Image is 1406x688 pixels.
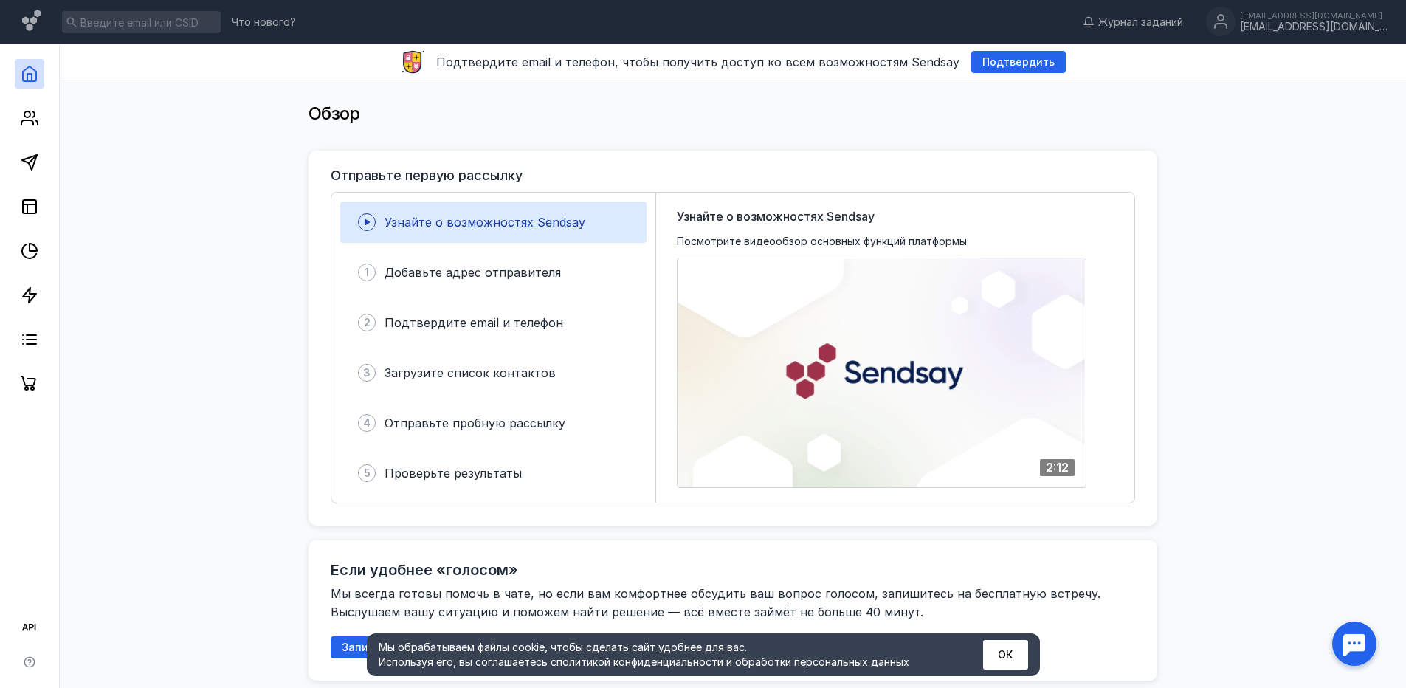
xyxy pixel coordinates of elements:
span: Добавьте адрес отправителя [385,265,561,280]
span: Записаться на онлайн-встречу [342,641,512,654]
div: 2:12 [1040,459,1075,476]
span: Загрузите список контактов [385,365,556,380]
button: Подтвердить [971,51,1066,73]
span: Мы всегда готовы помочь в чате, но если вам комфортнее обсудить ваш вопрос голосом, запишитесь на... [331,586,1104,619]
span: 2 [364,315,371,330]
span: 5 [364,466,371,481]
button: ОК [983,640,1028,670]
h3: Отправьте первую рассылку [331,168,523,183]
a: Записаться на онлайн-встречу [331,641,523,653]
span: 4 [363,416,371,430]
h2: Если удобнее «голосом» [331,561,518,579]
a: Что нового? [224,17,303,27]
div: Мы обрабатываем файлы cookie, чтобы сделать сайт удобнее для вас. Используя его, вы соглашаетесь c [379,640,947,670]
a: политикой конфиденциальности и обработки персональных данных [556,656,909,668]
span: Журнал заданий [1098,15,1183,30]
button: Записаться на онлайн-встречу [331,636,523,658]
span: Узнайте о возможностях Sendsay [385,215,585,230]
a: Журнал заданий [1075,15,1190,30]
span: 1 [365,265,369,280]
span: Обзор [309,103,360,124]
input: Введите email или CSID [62,11,221,33]
div: [EMAIL_ADDRESS][DOMAIN_NAME] [1240,11,1388,20]
span: Узнайте о возможностях Sendsay [677,207,875,225]
span: Подтвердить [982,56,1055,69]
span: Отправьте пробную рассылку [385,416,565,430]
span: Подтвердите email и телефон [385,315,563,330]
span: 3 [363,365,371,380]
span: Что нового? [232,17,296,27]
span: Посмотрите видеообзор основных функций платформы: [677,234,969,249]
div: [EMAIL_ADDRESS][DOMAIN_NAME] [1240,21,1388,33]
span: Подтвердите email и телефон, чтобы получить доступ ко всем возможностям Sendsay [436,55,959,69]
span: Проверьте результаты [385,466,522,481]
